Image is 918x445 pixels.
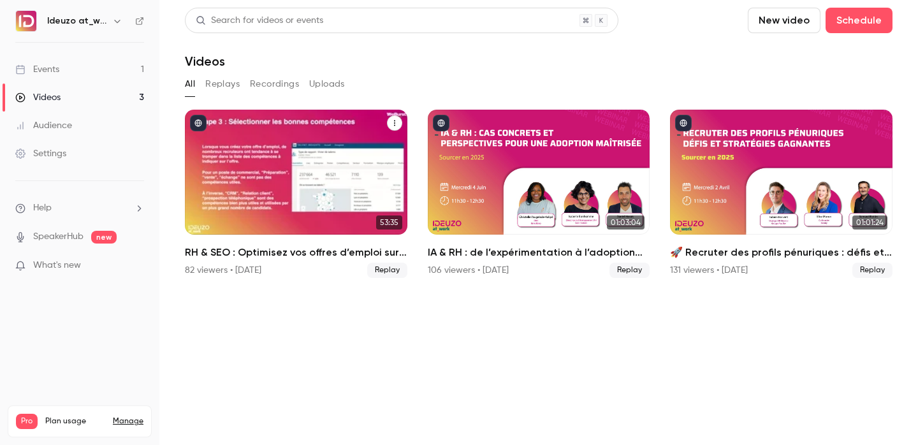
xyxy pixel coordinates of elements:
div: Settings [15,147,66,160]
span: Replay [367,263,407,278]
button: Uploads [309,74,345,94]
img: Ideuzo at_work [16,11,36,31]
span: Pro [16,414,38,429]
li: IA & RH : de l’expérimentation à l’adoption 🚀 [428,110,650,278]
button: Replays [205,74,240,94]
h2: RH & SEO : Optimisez vos offres d’emploi sur les jobboards [185,245,407,260]
div: 82 viewers • [DATE] [185,264,261,277]
span: Plan usage [45,416,105,427]
div: Events [15,63,59,76]
div: 106 viewers • [DATE] [428,264,509,277]
a: 01:01:24🚀 Recruter des profils pénuriques : défis et stratégies gagnantes131 viewers • [DATE]Replay [670,110,892,278]
a: 01:03:04IA & RH : de l’expérimentation à l’adoption 🚀106 viewers • [DATE]Replay [428,110,650,278]
button: published [675,115,692,131]
span: 53:35 [376,215,402,230]
span: 01:01:24 [852,215,887,230]
div: Search for videos or events [196,14,323,27]
li: RH & SEO : Optimisez vos offres d’emploi sur les jobboards [185,110,407,278]
ul: Videos [185,110,892,278]
button: Schedule [826,8,892,33]
h1: Videos [185,54,225,69]
a: Manage [113,416,143,427]
div: Videos [15,91,61,104]
button: published [190,115,207,131]
span: 01:03:04 [607,215,645,230]
iframe: Noticeable Trigger [129,260,144,272]
button: Recordings [250,74,299,94]
a: 53:35RH & SEO : Optimisez vos offres d’emploi sur les jobboards82 viewers • [DATE]Replay [185,110,407,278]
span: Replay [609,263,650,278]
li: help-dropdown-opener [15,201,144,215]
h2: IA & RH : de l’expérimentation à l’adoption 🚀 [428,245,650,260]
button: published [433,115,449,131]
span: new [91,231,117,244]
div: Audience [15,119,72,132]
a: SpeakerHub [33,230,84,244]
button: New video [748,8,820,33]
div: 131 viewers • [DATE] [670,264,748,277]
section: Videos [185,8,892,437]
button: All [185,74,195,94]
li: 🚀 Recruter des profils pénuriques : défis et stratégies gagnantes [670,110,892,278]
h2: 🚀 Recruter des profils pénuriques : défis et stratégies gagnantes [670,245,892,260]
span: What's new [33,259,81,272]
h6: Ideuzo at_work [47,15,107,27]
span: Replay [852,263,892,278]
span: Help [33,201,52,215]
